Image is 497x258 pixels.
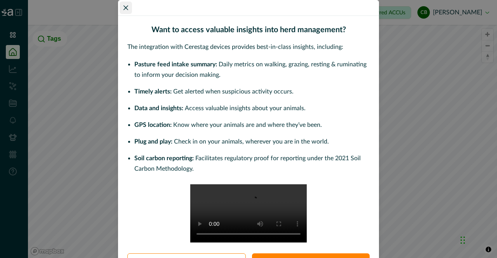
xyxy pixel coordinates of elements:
span: GPS location: [134,122,172,128]
button: Close [120,2,132,14]
h2: Want to access valuable insights into herd management? [127,25,370,35]
span: Soil carbon reporting: [134,155,194,161]
span: Plug and play: [134,139,172,145]
span: Daily metrics on walking, grazing, resting & ruminating to inform your decision making. [134,61,367,78]
span: Know where your animals are and where they’ve been. [173,122,322,128]
span: Check in on your animals, wherever you are in the world. [174,139,329,145]
p: The integration with Cerestag devices provides best-in-class insights, including: [127,42,370,52]
span: Get alerted when suspicious activity occurs. [173,88,294,95]
span: Access valuable insights about your animals. [185,105,306,111]
span: Timely alerts: [134,88,172,95]
span: Data and insights: [134,105,183,111]
div: Drag [461,229,465,252]
span: Pasture feed intake summary: [134,61,217,68]
span: Facilitates regulatory proof for reporting under the 2021 Soil Carbon Methodology. [134,155,361,172]
iframe: Chat Widget [458,221,497,258]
